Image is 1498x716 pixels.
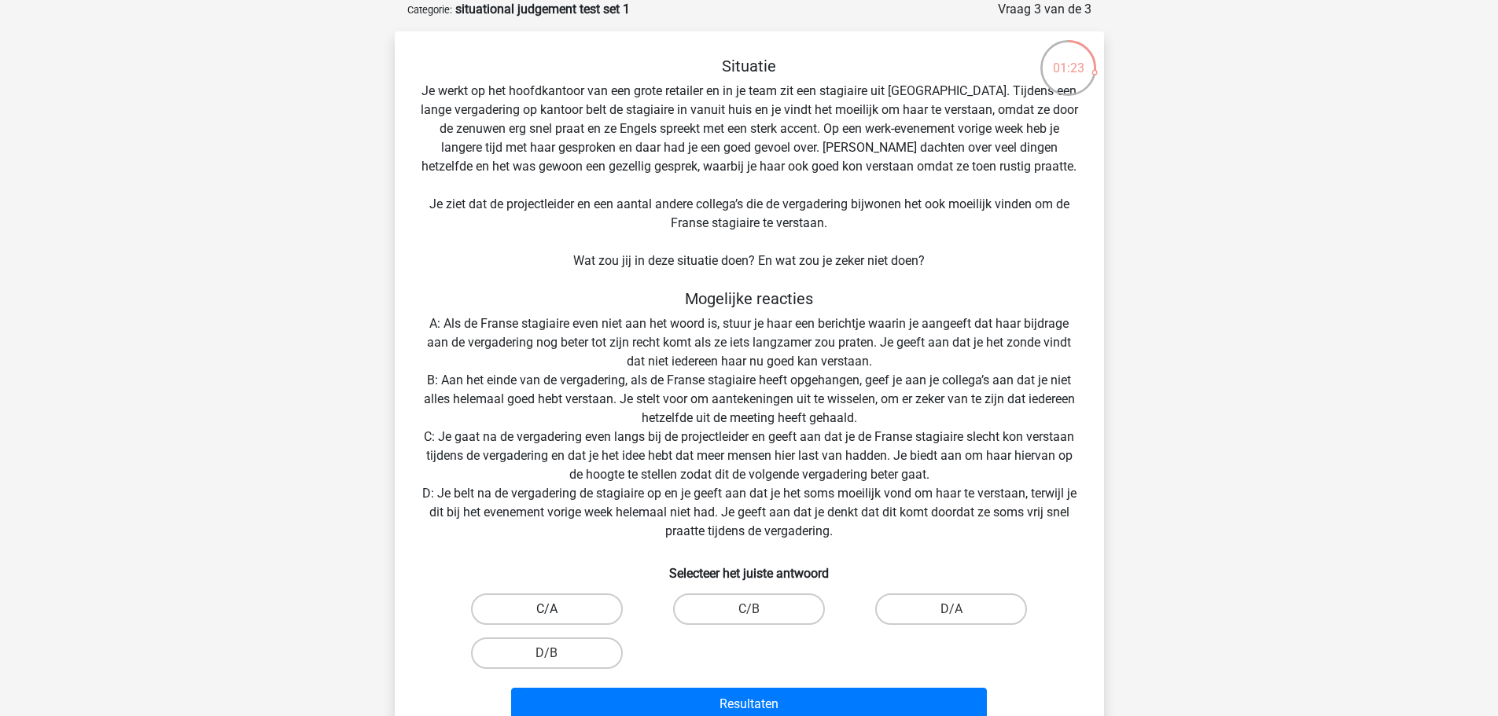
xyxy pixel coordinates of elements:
[875,593,1027,625] label: D/A
[407,4,452,16] small: Categorie:
[1039,39,1098,78] div: 01:23
[455,2,630,17] strong: situational judgement test set 1
[420,289,1079,308] h5: Mogelijke reacties
[471,593,623,625] label: C/A
[673,593,825,625] label: C/B
[420,553,1079,581] h6: Selecteer het juiste antwoord
[471,637,623,669] label: D/B
[420,57,1079,75] h5: Situatie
